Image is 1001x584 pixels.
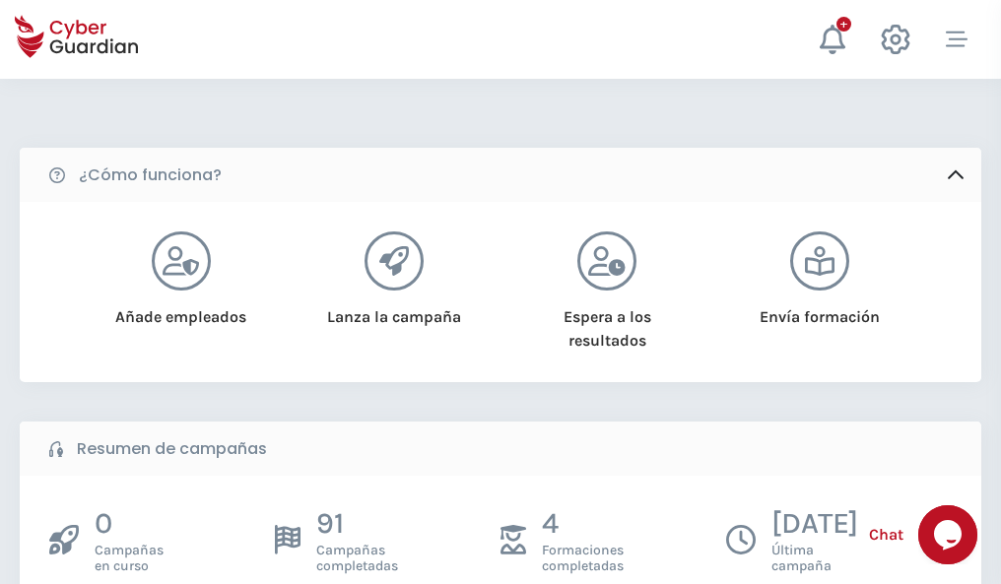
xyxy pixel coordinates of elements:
[95,505,164,543] p: 0
[836,17,851,32] div: +
[316,543,398,574] span: Campañas completadas
[771,505,858,543] p: [DATE]
[100,291,262,329] div: Añade empleados
[312,291,475,329] div: Lanza la campaña
[77,437,267,461] b: Resumen de campañas
[869,523,903,547] span: Chat
[79,163,222,187] b: ¿Cómo funciona?
[542,505,624,543] p: 4
[771,543,858,574] span: Última campaña
[542,543,624,574] span: Formaciones completadas
[739,291,901,329] div: Envía formación
[526,291,689,353] div: Espera a los resultados
[918,505,981,564] iframe: chat widget
[316,505,398,543] p: 91
[95,543,164,574] span: Campañas en curso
